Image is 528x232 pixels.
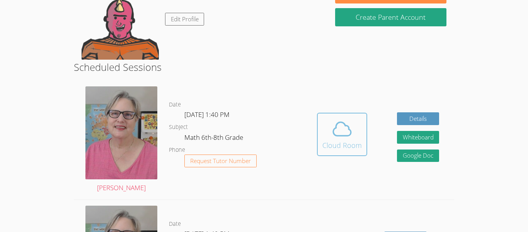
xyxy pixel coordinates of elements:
[169,219,181,229] dt: Date
[74,60,454,74] h2: Scheduled Sessions
[85,86,157,179] img: avatar.png
[169,122,188,132] dt: Subject
[169,100,181,110] dt: Date
[397,131,439,144] button: Whiteboard
[397,112,439,125] a: Details
[397,150,439,162] a: Google Doc
[184,110,230,119] span: [DATE] 1:40 PM
[317,113,367,156] button: Cloud Room
[169,145,185,155] dt: Phone
[165,13,204,26] a: Edit Profile
[184,155,257,167] button: Request Tutor Number
[85,86,157,194] a: [PERSON_NAME]
[322,140,362,151] div: Cloud Room
[184,132,245,145] dd: Math 6th-8th Grade
[190,158,251,164] span: Request Tutor Number
[335,8,446,26] button: Create Parent Account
